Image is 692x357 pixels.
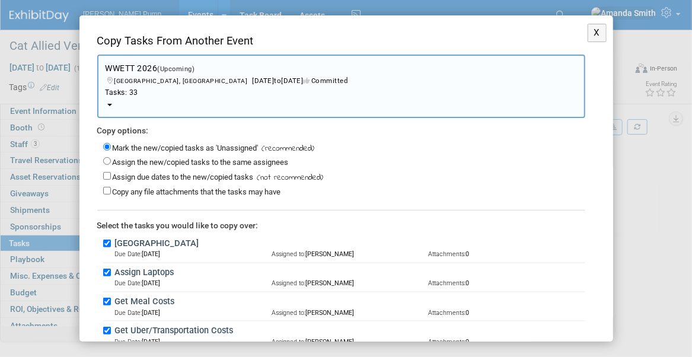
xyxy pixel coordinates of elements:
span: WWETT 2026 [106,63,577,98]
span: to [275,76,282,85]
label: [GEOGRAPHIC_DATA] [111,237,585,250]
span: Attachments: [428,250,465,258]
span: (Upcoming) [158,65,195,73]
td: 0 [428,308,585,317]
button: X [588,24,607,42]
span: (not recommended) [254,172,324,184]
td: 0 [428,279,585,288]
label: Get Uber/Transportation Costs [111,324,585,337]
button: WWETT 2026(Upcoming) [GEOGRAPHIC_DATA], [GEOGRAPHIC_DATA][DATE]to[DATE]CommittedTasks: 33 [97,55,585,117]
span: Due Date: [115,338,142,346]
div: Select the tasks you would like to copy over: [97,210,585,232]
label: Assign Laptops [111,266,585,279]
div: Copy Tasks From Another Event [97,33,585,55]
td: [PERSON_NAME] [272,308,428,317]
td: [DATE] [115,279,272,288]
span: Assigned to: [272,338,305,346]
td: [DATE] [115,337,272,346]
span: Attachments: [428,309,465,317]
label: Assign due dates to the new/copied tasks [113,173,254,181]
div: Copy options: [97,125,585,137]
td: [PERSON_NAME] [272,279,428,288]
label: Get Meal Costs [111,295,585,308]
td: 0 [428,250,585,259]
span: Due Date: [115,250,142,258]
td: [PERSON_NAME] [272,250,428,259]
td: [DATE] [115,250,272,259]
span: Attachments: [428,279,465,287]
td: [PERSON_NAME] [272,337,428,346]
span: (recommended) [259,143,315,155]
span: [GEOGRAPHIC_DATA], [GEOGRAPHIC_DATA] [114,77,253,85]
span: Assigned to: [272,279,305,287]
span: Due Date: [115,279,142,287]
span: Assigned to: [272,250,305,258]
label: Assign the new/copied tasks to the same assignees [113,158,289,167]
label: Copy any file attachments that the tasks may have [113,187,281,196]
td: [DATE] [115,308,272,317]
div: Tasks: 33 [106,88,577,98]
span: Due Date: [115,309,142,317]
label: Mark the new/copied tasks as 'Unassigned' [113,144,259,152]
span: Attachments: [428,338,465,346]
span: Assigned to: [272,309,305,317]
td: 0 [428,337,585,346]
